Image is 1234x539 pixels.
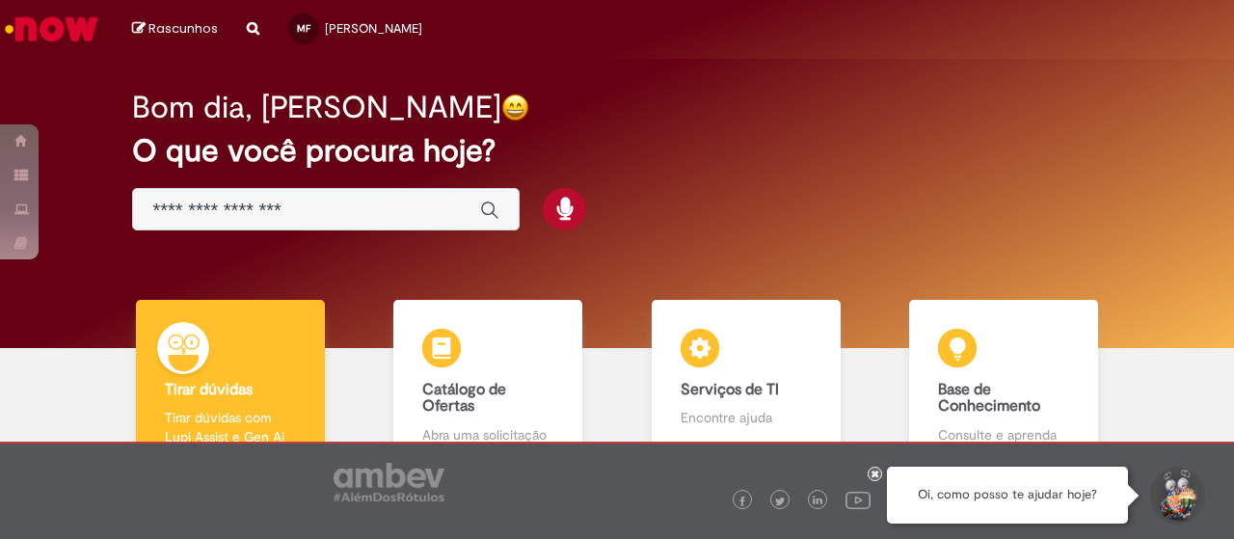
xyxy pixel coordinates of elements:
[148,19,218,38] span: Rascunhos
[887,467,1128,524] div: Oi, como posso te ajudar hoje?
[775,497,785,506] img: logo_footer_twitter.png
[132,134,1101,168] h2: O que você procura hoje?
[422,425,553,445] p: Abra uma solicitação
[360,300,618,467] a: Catálogo de Ofertas Abra uma solicitação
[101,300,360,467] a: Tirar dúvidas Tirar dúvidas com Lupi Assist e Gen Ai
[617,300,875,467] a: Serviços de TI Encontre ajuda
[165,408,296,446] p: Tirar dúvidas com Lupi Assist e Gen Ai
[738,497,747,506] img: logo_footer_facebook.png
[681,380,779,399] b: Serviços de TI
[297,22,310,35] span: MF
[2,10,101,48] img: ServiceNow
[334,463,444,501] img: logo_footer_ambev_rotulo_gray.png
[681,408,812,427] p: Encontre ajuda
[1147,467,1205,525] button: Iniciar Conversa de Suporte
[845,487,871,512] img: logo_footer_youtube.png
[938,425,1069,445] p: Consulte e aprenda
[938,380,1040,417] b: Base de Conhecimento
[422,380,506,417] b: Catálogo de Ofertas
[132,20,218,39] a: Rascunhos
[501,94,529,121] img: happy-face.png
[165,380,253,399] b: Tirar dúvidas
[325,20,422,37] span: [PERSON_NAME]
[875,300,1134,467] a: Base de Conhecimento Consulte e aprenda
[813,496,822,507] img: logo_footer_linkedin.png
[132,91,501,124] h2: Bom dia, [PERSON_NAME]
